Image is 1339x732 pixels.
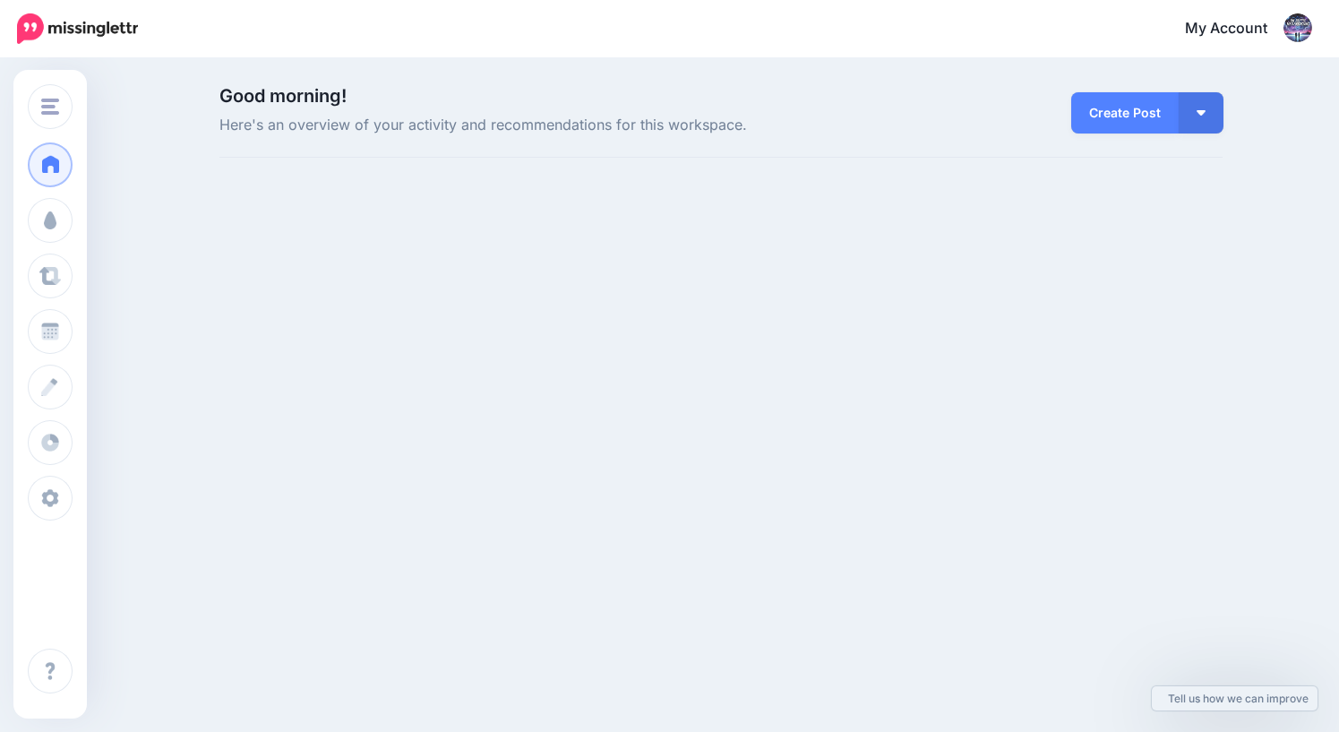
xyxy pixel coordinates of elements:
img: menu.png [41,99,59,115]
span: Here's an overview of your activity and recommendations for this workspace. [219,114,880,137]
a: My Account [1167,7,1312,51]
img: arrow-down-white.png [1197,110,1206,116]
span: Good morning! [219,85,347,107]
a: Tell us how we can improve [1152,686,1318,710]
a: Create Post [1071,92,1179,133]
img: Missinglettr [17,13,138,44]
